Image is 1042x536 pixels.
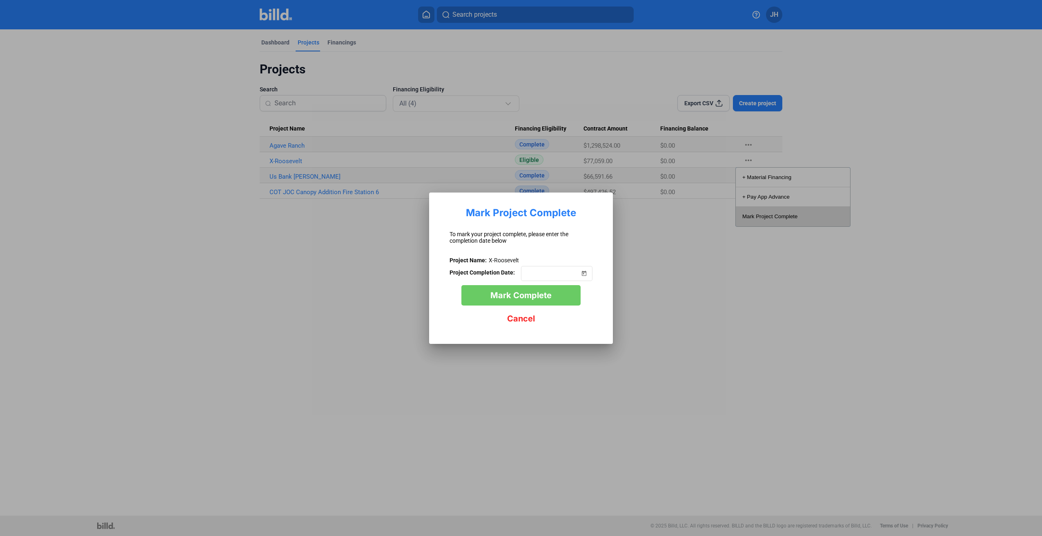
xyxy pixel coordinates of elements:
[461,285,581,306] button: Mark Complete
[450,207,592,227] div: Mark Project Complete
[450,231,592,244] div: To mark your project complete, please enter the completion date below
[490,290,552,300] span: Mark Complete
[507,314,535,323] span: Cancel
[450,269,515,276] span: Project Completion Date:
[580,264,588,272] button: Open calendar
[450,257,487,264] span: Project Name:
[489,257,519,264] span: X-Roosevelt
